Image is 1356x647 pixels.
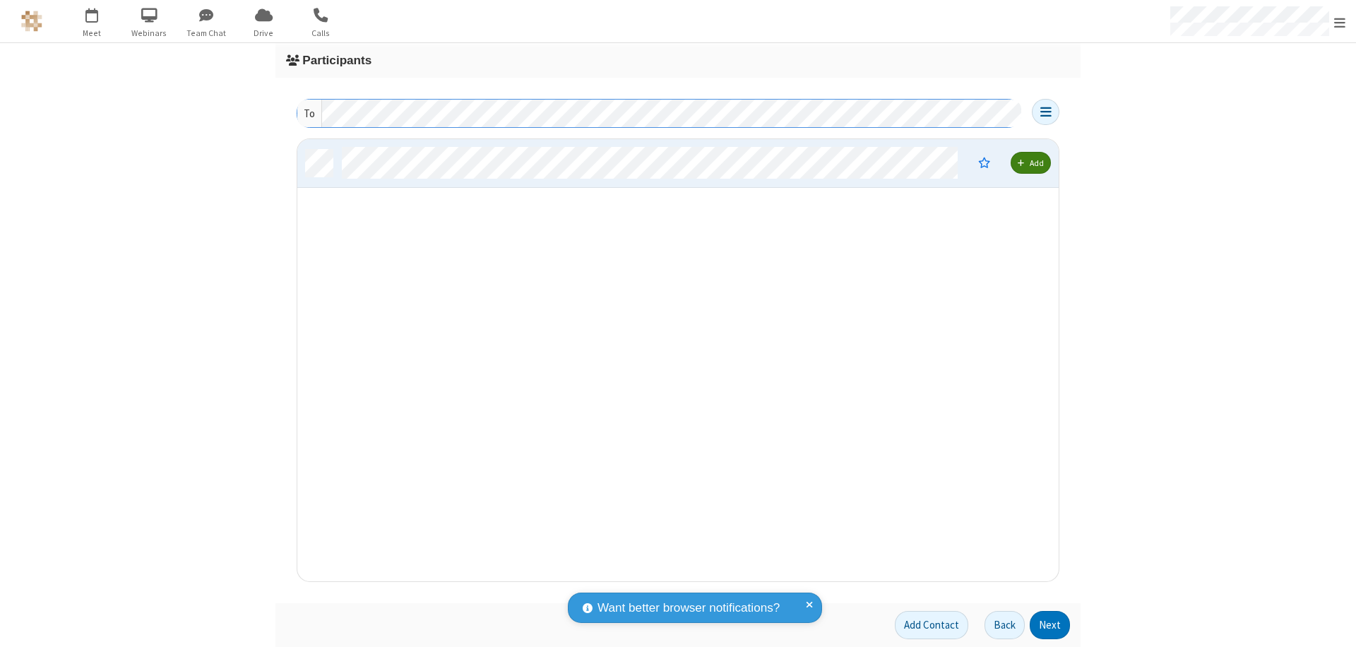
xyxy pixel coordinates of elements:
[66,27,119,40] span: Meet
[1011,152,1051,174] button: Add
[297,139,1060,583] div: grid
[1030,158,1044,168] span: Add
[904,618,959,631] span: Add Contact
[1030,611,1070,639] button: Next
[1032,99,1059,125] button: Open menu
[180,27,233,40] span: Team Chat
[597,599,780,617] span: Want better browser notifications?
[968,150,1000,174] button: Moderator
[123,27,176,40] span: Webinars
[286,54,1070,67] h3: Participants
[21,11,42,32] img: QA Selenium DO NOT DELETE OR CHANGE
[295,27,347,40] span: Calls
[895,611,968,639] button: Add Contact
[237,27,290,40] span: Drive
[297,100,322,127] div: To
[985,611,1025,639] button: Back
